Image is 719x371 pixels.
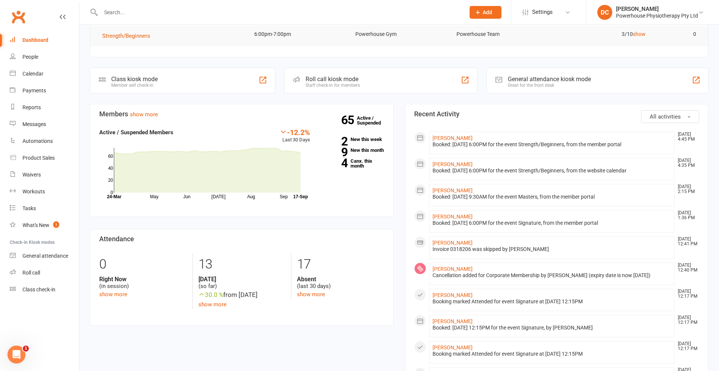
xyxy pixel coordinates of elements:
div: from [DATE] [198,290,286,300]
div: Workouts [22,188,45,194]
a: [PERSON_NAME] [433,214,473,220]
strong: Active / Suspended Members [99,129,173,136]
time: [DATE] 1:36 PM [674,211,699,220]
span: All activities [650,113,681,120]
div: [PERSON_NAME] [616,6,698,12]
time: [DATE] 12:41 PM [674,237,699,246]
time: [DATE] 4:45 PM [674,132,699,142]
div: Class kiosk mode [111,76,158,83]
div: Calendar [22,71,43,77]
strong: [DATE] [198,276,286,283]
a: Product Sales [10,150,79,166]
td: Powerhouse Gym [349,25,450,43]
iframe: Intercom live chat [7,346,25,364]
a: 4Canx. this month [321,159,384,168]
a: show more [99,291,127,298]
td: Powerhouse Team [450,25,551,43]
a: [PERSON_NAME] [433,318,473,324]
a: [PERSON_NAME] [433,266,473,272]
div: Great for the front desk [508,83,591,88]
div: Member self check-in [111,83,158,88]
div: People [22,54,38,60]
time: [DATE] 12:17 PM [674,315,699,325]
a: Tasks [10,200,79,217]
a: Workouts [10,183,79,200]
a: [PERSON_NAME] [433,135,473,141]
a: 65Active / Suspended [357,110,390,131]
div: (so far) [198,276,286,290]
div: Roll call [22,270,40,276]
strong: 4 [321,157,348,169]
div: General attendance [22,253,68,259]
time: [DATE] 2:15 PM [674,184,699,194]
strong: 2 [321,136,348,147]
div: Booked: [DATE] 9:30AM for the event Masters, from the member portal [433,194,671,200]
div: Booked: [DATE] 12:15PM for the event Signature, by [PERSON_NAME] [433,325,671,331]
h3: Recent Activity [414,110,699,118]
div: DC [597,5,612,20]
div: (in session) [99,276,187,290]
time: [DATE] 12:17 PM [674,289,699,299]
span: 1 [23,346,29,352]
a: Roll call [10,264,79,281]
a: 2New this week [321,137,384,142]
td: 0 [652,25,703,43]
a: Payments [10,82,79,99]
div: -12.2% [279,128,310,136]
span: 1 [53,221,59,228]
a: Messages [10,116,79,133]
div: Automations [22,138,53,144]
div: Cancellation added for Corporate Membership by [PERSON_NAME] (expiry date is now [DATE]) [433,272,671,279]
h3: Attendance [99,235,384,243]
td: 6:00pm-7:00pm [248,25,349,43]
div: Powerhouse Physiotherapy Pty Ltd [616,12,698,19]
a: show more [198,301,227,308]
div: Waivers [22,172,41,178]
div: Messages [22,121,46,127]
div: Staff check-in for members [306,83,360,88]
a: Class kiosk mode [10,281,79,298]
a: General attendance kiosk mode [10,248,79,264]
div: What's New [22,222,49,228]
div: Roll call kiosk mode [306,76,360,83]
a: Dashboard [10,32,79,49]
a: Automations [10,133,79,150]
time: [DATE] 12:40 PM [674,263,699,273]
span: Strength/Beginners [102,33,150,39]
strong: 9 [321,147,348,158]
a: [PERSON_NAME] [433,187,473,193]
div: Booked: [DATE] 6:00PM for the event Strength/Beginners, from the website calendar [433,168,671,174]
div: Booked: [DATE] 6:00PM for the event Signature, from the member portal [433,220,671,226]
h3: Members [99,110,384,118]
div: Booked: [DATE] 6:00PM for the event Strength/Beginners, from the member portal [433,141,671,148]
button: Add [470,6,501,19]
time: [DATE] 4:35 PM [674,158,699,168]
div: General attendance kiosk mode [508,76,591,83]
div: Product Sales [22,155,55,161]
time: [DATE] 12:17 PM [674,341,699,351]
div: 0 [99,253,187,276]
div: 17 [297,253,384,276]
a: [PERSON_NAME] [433,240,473,246]
strong: Right Now [99,276,187,283]
div: 13 [198,253,286,276]
div: Dashboard [22,37,48,43]
div: Tasks [22,205,36,211]
a: Calendar [10,65,79,82]
a: [PERSON_NAME] [433,344,473,350]
input: Search... [98,7,460,18]
div: Class check-in [22,286,55,292]
a: Waivers [10,166,79,183]
button: All activities [641,110,699,123]
span: Add [483,9,492,15]
a: show more [130,111,158,118]
a: [PERSON_NAME] [433,292,473,298]
div: Booking marked Attended for event Signature at [DATE] 12:15PM [433,298,671,305]
strong: Absent [297,276,384,283]
a: Reports [10,99,79,116]
a: show more [297,291,325,298]
a: show [633,31,646,37]
div: (last 30 days) [297,276,384,290]
span: 30.0 % [198,291,223,298]
a: People [10,49,79,65]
